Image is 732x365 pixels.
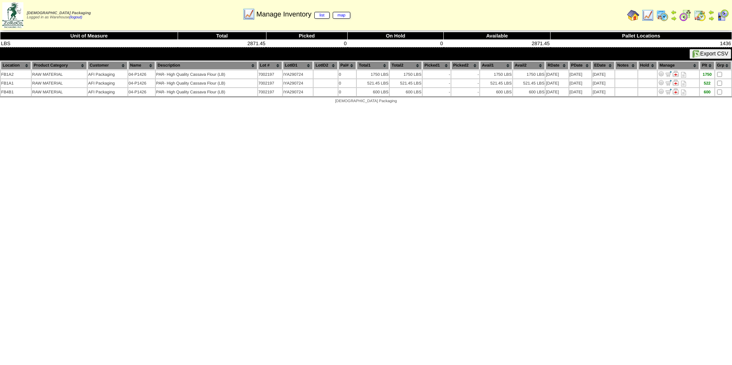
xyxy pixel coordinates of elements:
th: PDate [569,61,591,70]
th: Lot # [258,61,282,70]
th: On Hold [348,32,444,40]
td: IYA290724 [283,79,313,87]
th: Notes [615,61,637,70]
img: home.gif [627,9,639,21]
td: [DATE] [569,70,591,78]
td: 0 [348,40,444,47]
td: 600 LBS [513,88,545,96]
td: 521.45 LBS [480,79,512,87]
i: Note [681,81,686,86]
td: 0 [266,40,347,47]
i: Note [681,90,686,95]
td: RAW MATERIAL [32,70,87,78]
td: 1436 [551,40,732,47]
td: 1750 LBS [357,70,389,78]
th: LotID1 [283,61,313,70]
td: 7002197 [258,79,282,87]
td: 7002197 [258,70,282,78]
td: LBS [0,40,178,47]
th: Location [1,61,31,70]
td: RAW MATERIAL [32,88,87,96]
th: Total [178,32,266,40]
td: PAR- High Quality Cassava Flour (LB) [156,79,257,87]
td: 521.45 LBS [390,79,422,87]
div: 1750 [700,72,714,77]
th: Plt [700,61,714,70]
img: calendarinout.gif [694,9,706,21]
th: Pal# [338,61,356,70]
th: Pallet Locations [551,32,732,40]
td: FB1A1 [1,79,31,87]
td: - [451,88,479,96]
td: 521.45 LBS [357,79,389,87]
td: 1750 LBS [513,70,545,78]
td: AFI Packaging [88,79,127,87]
td: [DATE] [546,70,568,78]
th: Customer [88,61,127,70]
td: IYA290724 [283,70,313,78]
img: Manage Hold [673,88,679,95]
img: line_graph.gif [642,9,654,21]
img: arrowright.gif [671,15,677,21]
img: Move [665,71,672,77]
td: AFI Packaging [88,70,127,78]
img: zoroco-logo-small.webp [2,2,23,28]
td: [DATE] [592,70,614,78]
div: 522 [700,81,714,86]
span: Logged in as Warehouse [27,11,91,20]
td: - [423,70,451,78]
td: 0 [338,70,356,78]
td: 2871.45 [444,40,551,47]
a: map [333,12,351,19]
td: 7002197 [258,88,282,96]
td: - [423,88,451,96]
a: list [314,12,329,19]
img: Move [665,88,672,95]
td: 04-P1426 [128,88,155,96]
span: [DEMOGRAPHIC_DATA] Packaging [335,99,397,103]
td: 1750 LBS [480,70,512,78]
th: Picked [266,32,347,40]
td: 600 LBS [357,88,389,96]
td: - [451,79,479,87]
th: Manage [658,61,699,70]
img: Manage Hold [673,80,679,86]
td: RAW MATERIAL [32,79,87,87]
th: Unit of Measure [0,32,178,40]
button: Export CSV [690,49,731,59]
img: calendarprod.gif [656,9,668,21]
img: Adjust [658,71,664,77]
th: RDate [546,61,568,70]
th: Total2 [390,61,422,70]
td: [DATE] [569,79,591,87]
td: [DATE] [592,88,614,96]
img: excel.gif [693,50,700,58]
td: 0 [338,88,356,96]
img: calendarblend.gif [679,9,691,21]
img: arrowleft.gif [708,9,714,15]
th: Picked2 [451,61,479,70]
i: Note [681,72,686,78]
th: Description [156,61,257,70]
img: arrowright.gif [708,15,714,21]
img: arrowleft.gif [671,9,677,15]
img: Adjust [658,80,664,86]
td: 600 LBS [390,88,422,96]
td: FB1A2 [1,70,31,78]
span: Manage Inventory [256,10,350,18]
img: line_graph.gif [243,8,255,20]
th: Picked1 [423,61,451,70]
img: calendarcustomer.gif [717,9,729,21]
img: Adjust [658,88,664,95]
img: Move [665,80,672,86]
td: - [451,70,479,78]
td: [DATE] [592,79,614,87]
td: PAR- High Quality Cassava Flour (LB) [156,70,257,78]
td: 0 [338,79,356,87]
td: [DATE] [546,88,568,96]
span: [DEMOGRAPHIC_DATA] Packaging [27,11,91,15]
td: - [423,79,451,87]
th: Available [444,32,551,40]
th: Name [128,61,155,70]
td: PAR- High Quality Cassava Flour (LB) [156,88,257,96]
